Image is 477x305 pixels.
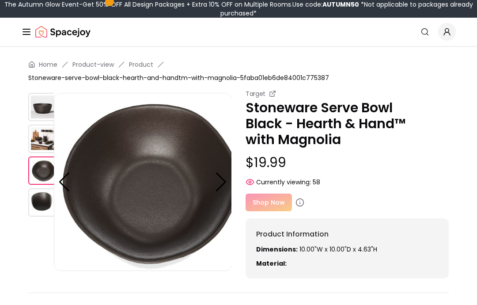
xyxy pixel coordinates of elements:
[35,23,91,41] a: Spacejoy
[129,60,153,69] a: Product
[256,245,438,254] p: 10.00"W x 10.00"D x 4.63"H
[28,188,57,217] img: https://storage.googleapis.com/spacejoy-main/assets/5faba01eb6de84001c775387/product_3_j7jbp54bef
[72,60,114,69] a: Product-view
[28,125,57,153] img: https://storage.googleapis.com/spacejoy-main/assets/5faba01eb6de84001c775387/product_1_88hh358pkdla
[35,23,91,41] img: Spacejoy Logo
[246,89,265,98] small: Target
[313,178,320,187] span: 58
[256,178,311,187] span: Currently viewing:
[28,73,329,82] span: Stoneware-serve-bowl-black-hearth-and-handtm-with-magnolia-5faba01eb6de84001c775387
[256,229,438,240] h6: Product Information
[28,93,57,121] img: https://storage.googleapis.com/spacejoy-main/assets/5faba01eb6de84001c775387/product_0_m446pcncb6e
[54,93,232,271] img: https://storage.googleapis.com/spacejoy-main/assets/5faba01eb6de84001c775387/product_2_5081po844l42
[246,155,449,171] p: $19.99
[256,245,298,254] strong: Dimensions:
[246,100,449,148] p: Stoneware Serve Bowl Black - Hearth & Hand™ with Magnolia
[28,60,449,82] nav: breadcrumb
[28,156,57,185] img: https://storage.googleapis.com/spacejoy-main/assets/5faba01eb6de84001c775387/product_2_5081po844l42
[256,259,287,268] strong: Material:
[21,18,456,46] nav: Global
[39,60,57,69] a: Home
